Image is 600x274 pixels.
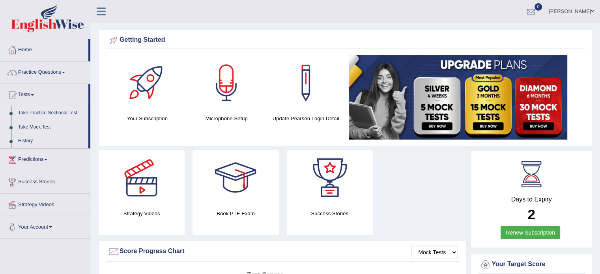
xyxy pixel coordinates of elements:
b: 2 [527,207,535,222]
h4: Strategy Videos [99,209,185,218]
a: History [15,134,88,148]
h4: Book PTE Exam [193,209,279,218]
a: Practice Questions [0,62,90,81]
a: Take Practice Sectional Test [15,106,88,120]
a: Strategy Videos [0,194,90,213]
a: Success Stories [0,171,90,191]
a: Your Account [0,216,90,236]
h4: Days to Expiry [480,196,583,203]
div: Getting Started [108,34,583,46]
h4: Update Pearson Login Detail [270,114,342,123]
div: Your Target Score [480,259,583,270]
div: Score Progress Chart [108,246,458,257]
h4: Microphone Setup [191,114,262,123]
h4: Your Subscription [112,114,183,123]
a: Home [0,39,88,59]
span: 0 [535,3,542,11]
a: Take Mock Test [15,120,88,134]
a: Tests [0,84,88,104]
h4: Success Stories [287,209,373,218]
img: small5.jpg [349,55,567,140]
a: Renew Subscription [501,226,560,239]
a: Predictions [0,149,90,168]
